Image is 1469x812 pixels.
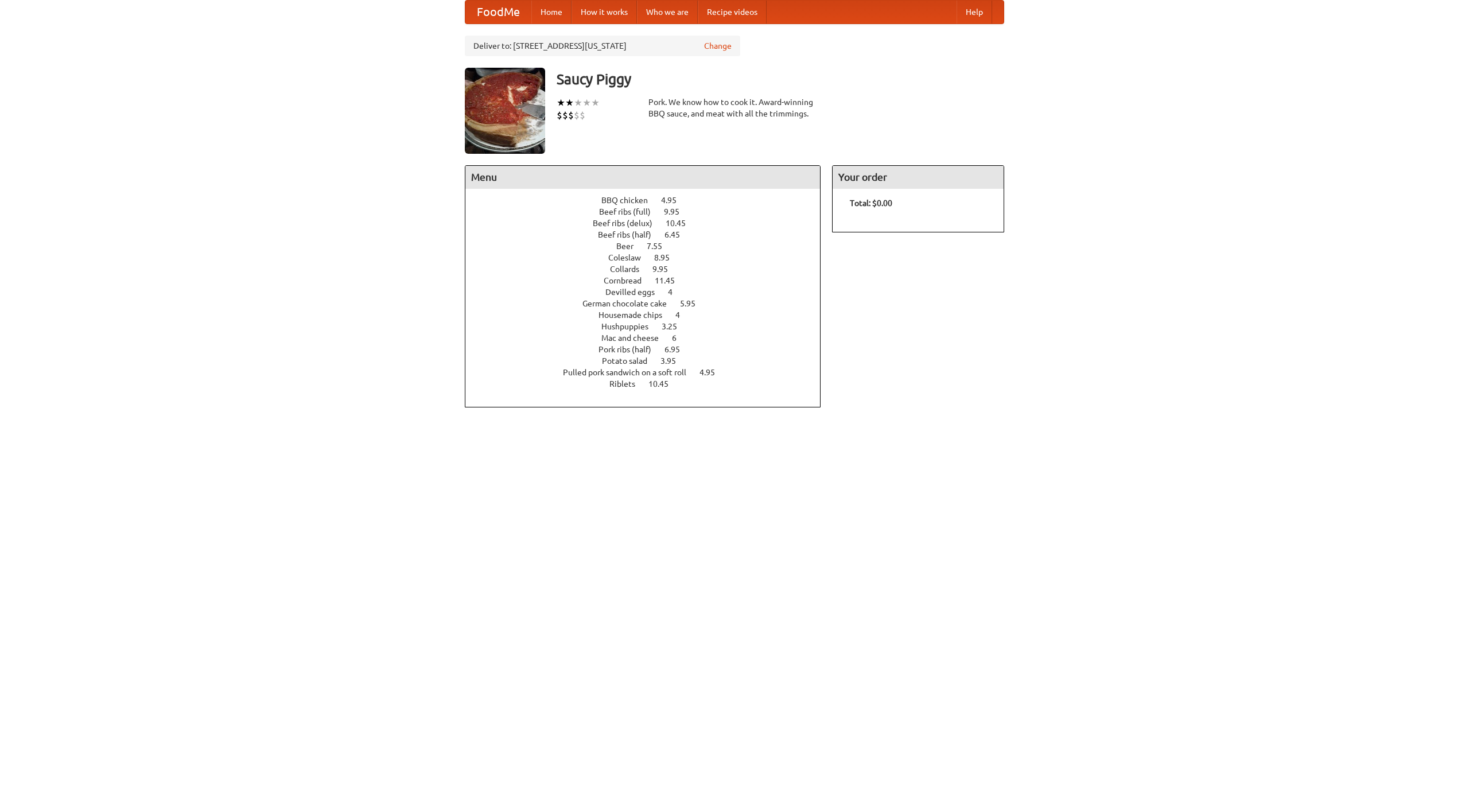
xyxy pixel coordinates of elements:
span: 4.95 [661,196,688,205]
a: BBQ chicken 4.95 [601,196,698,205]
span: 5.95 [680,299,707,308]
span: 3.25 [662,322,689,331]
a: Riblets 10.45 [609,379,690,388]
a: Devilled eggs 4 [605,287,694,297]
span: 4.95 [699,368,726,377]
span: Mac and cheese [601,333,670,343]
a: How it works [572,1,637,24]
a: Recipe videos [698,1,767,24]
li: ★ [591,96,600,109]
span: 6 [672,333,688,343]
li: ★ [565,96,574,109]
a: Beef ribs (full) 9.95 [599,207,701,216]
a: Change [704,40,732,52]
span: 10.45 [648,379,680,388]
a: Pork ribs (half) 6.95 [599,345,701,354]
li: $ [562,109,568,122]
span: Beef ribs (full) [599,207,662,216]
li: ★ [557,96,565,109]
a: Mac and cheese 6 [601,333,698,343]
a: Collards 9.95 [610,265,689,274]
a: Cornbread 11.45 [604,276,696,285]
span: Pork ribs (half) [599,345,663,354]
span: Coleslaw [608,253,652,262]
a: Coleslaw 8.95 [608,253,691,262]
span: Collards [610,265,651,274]
span: 9.95 [664,207,691,216]
li: $ [580,109,585,122]
a: Beer 7.55 [616,242,683,251]
a: Beef ribs (half) 6.45 [598,230,701,239]
span: Beef ribs (half) [598,230,663,239]
a: German chocolate cake 5.95 [582,299,717,308]
span: 6.95 [664,345,691,354]
span: German chocolate cake [582,299,678,308]
h3: Saucy Piggy [557,68,1004,91]
li: $ [557,109,562,122]
span: 3.95 [660,356,687,366]
span: 8.95 [654,253,681,262]
span: 11.45 [655,276,686,285]
a: Pulled pork sandwich on a soft roll 4.95 [563,368,736,377]
a: Help [957,1,992,24]
span: 6.45 [664,230,691,239]
a: Hushpuppies 3.25 [601,322,698,331]
div: Deliver to: [STREET_ADDRESS][US_STATE] [465,36,740,56]
li: ★ [574,96,582,109]
span: Devilled eggs [605,287,666,297]
span: Housemade chips [599,310,674,320]
a: Who we are [637,1,698,24]
a: Home [531,1,572,24]
span: 4 [668,287,684,297]
span: 7.55 [647,242,674,251]
span: 4 [675,310,691,320]
span: Riblets [609,379,647,388]
span: Potato salad [602,356,659,366]
span: BBQ chicken [601,196,659,205]
b: Total: $0.00 [850,199,892,208]
span: Beef ribs (delux) [593,219,664,228]
a: Housemade chips 4 [599,310,701,320]
li: ★ [582,96,591,109]
h4: Menu [465,166,820,189]
img: angular.jpg [465,68,545,154]
a: FoodMe [465,1,531,24]
span: Pulled pork sandwich on a soft roll [563,368,698,377]
a: Potato salad 3.95 [602,356,697,366]
span: Beer [616,242,645,251]
span: 9.95 [652,265,679,274]
span: 10.45 [666,219,697,228]
a: Beef ribs (delux) 10.45 [593,219,707,228]
li: $ [568,109,574,122]
div: Pork. We know how to cook it. Award-winning BBQ sauce, and meat with all the trimmings. [648,96,821,119]
li: $ [574,109,580,122]
h4: Your order [833,166,1004,189]
span: Hushpuppies [601,322,660,331]
span: Cornbread [604,276,653,285]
